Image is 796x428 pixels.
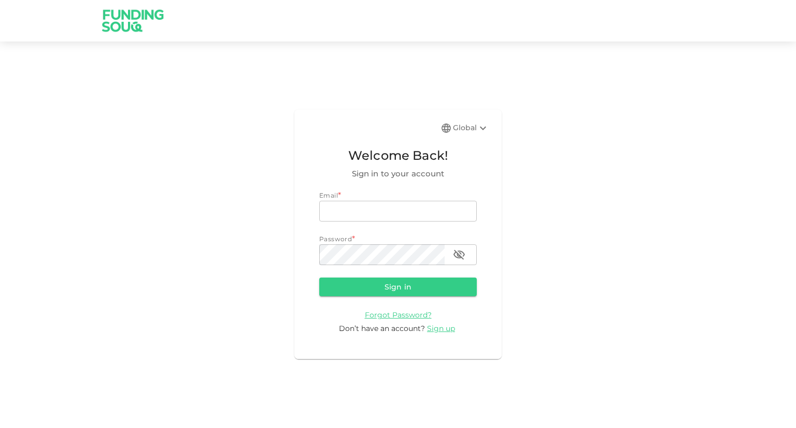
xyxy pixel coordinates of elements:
span: Welcome Back! [319,146,477,165]
span: Forgot Password? [365,310,432,320]
span: Password [319,235,352,243]
a: Forgot Password? [365,310,432,320]
span: Email [319,191,338,199]
span: Sign up [427,324,455,333]
button: Sign in [319,278,477,296]
input: email [319,201,477,222]
span: Don’t have an account? [339,324,425,333]
input: password [319,244,445,265]
span: Sign in to your account [319,168,477,180]
div: Global [453,122,489,134]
